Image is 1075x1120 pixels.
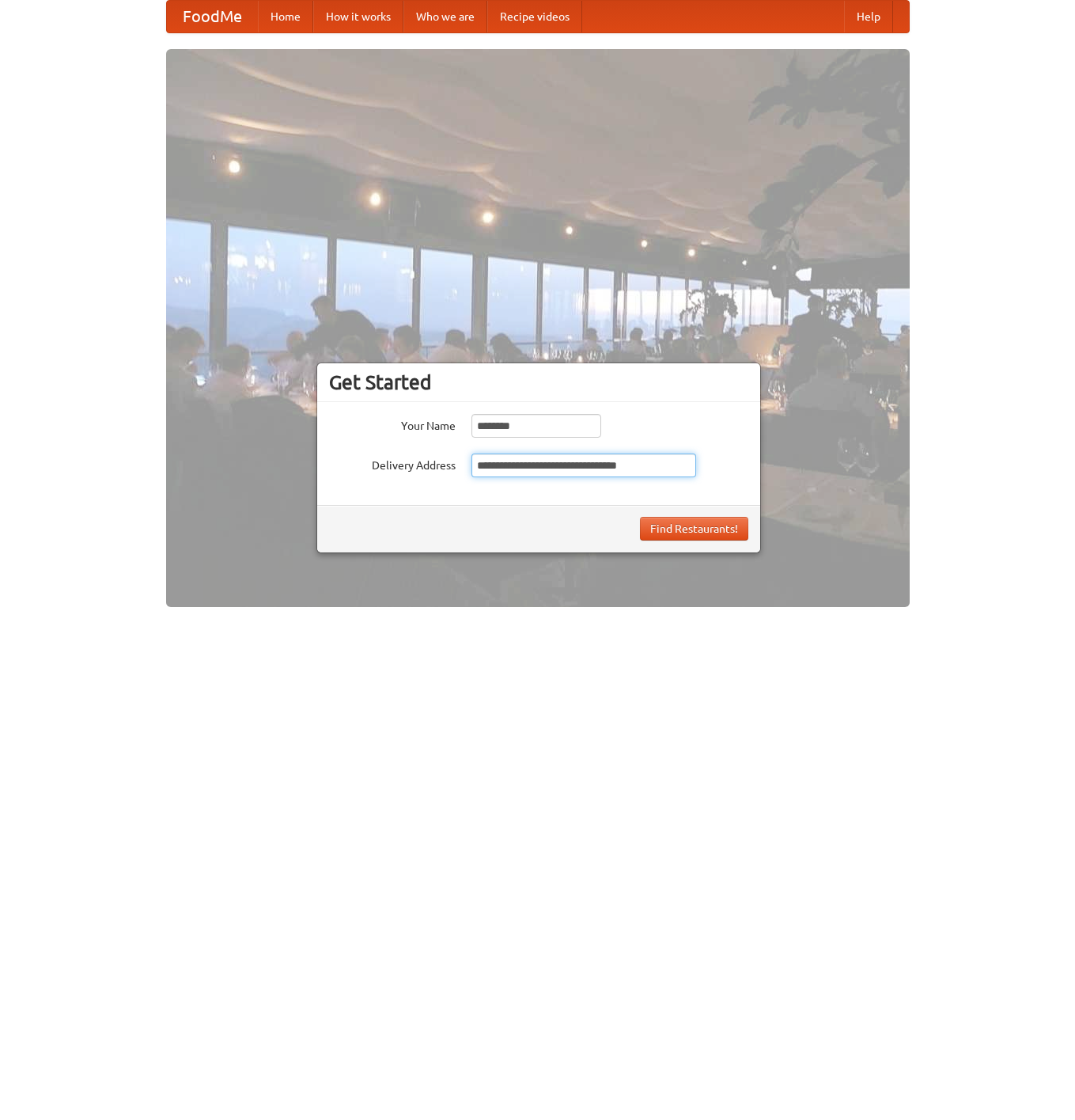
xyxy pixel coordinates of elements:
button: Find Restaurants! [640,517,748,541]
label: Your Name [329,414,456,434]
h3: Get Started [329,370,748,394]
a: Help [844,1,893,32]
a: How it works [313,1,403,32]
label: Delivery Address [329,454,456,473]
a: Who we are [403,1,487,32]
a: FoodMe [167,1,258,32]
a: Recipe videos [487,1,582,32]
a: Home [258,1,313,32]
